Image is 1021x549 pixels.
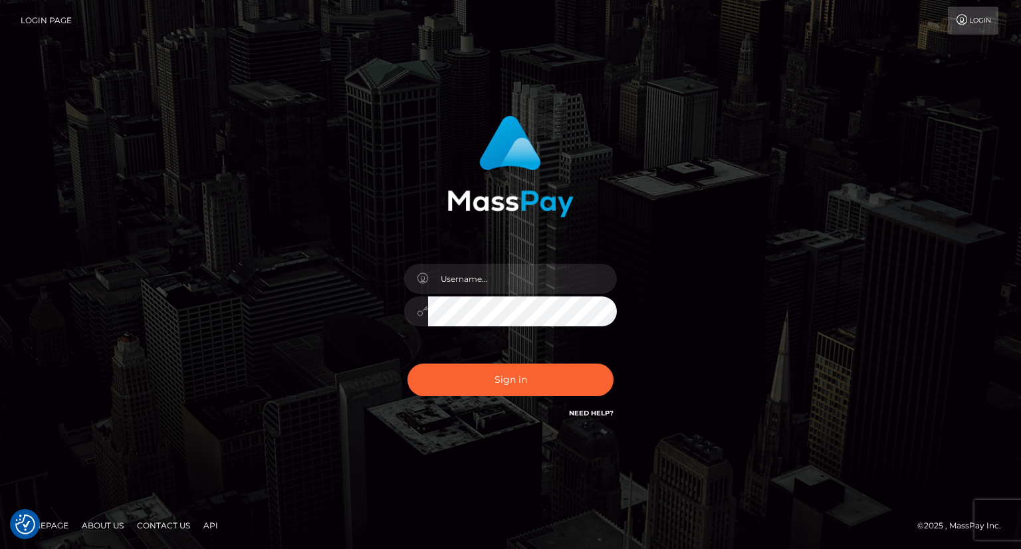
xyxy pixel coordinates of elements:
input: Username... [428,264,617,294]
a: API [198,515,223,536]
button: Sign in [407,364,614,396]
img: MassPay Login [447,116,574,217]
a: Homepage [15,515,74,536]
a: About Us [76,515,129,536]
a: Login Page [21,7,72,35]
img: Revisit consent button [15,514,35,534]
a: Need Help? [569,409,614,417]
button: Consent Preferences [15,514,35,534]
a: Login [948,7,998,35]
a: Contact Us [132,515,195,536]
div: © 2025 , MassPay Inc. [917,518,1011,533]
